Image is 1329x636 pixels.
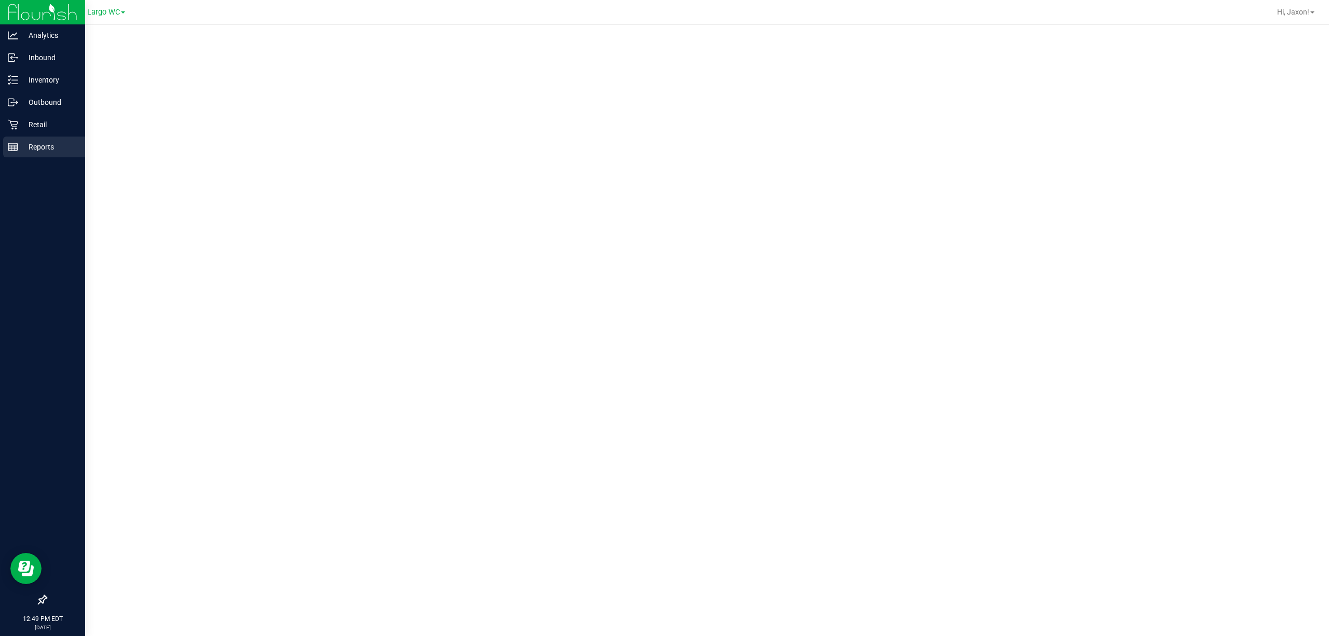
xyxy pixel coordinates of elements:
[8,30,18,40] inline-svg: Analytics
[1277,8,1309,16] span: Hi, Jaxon!
[18,118,80,131] p: Retail
[18,96,80,109] p: Outbound
[18,141,80,153] p: Reports
[18,51,80,64] p: Inbound
[8,75,18,85] inline-svg: Inventory
[5,624,80,631] p: [DATE]
[5,614,80,624] p: 12:49 PM EDT
[8,97,18,107] inline-svg: Outbound
[10,553,42,584] iframe: Resource center
[18,74,80,86] p: Inventory
[8,52,18,63] inline-svg: Inbound
[87,8,120,17] span: Largo WC
[18,29,80,42] p: Analytics
[8,142,18,152] inline-svg: Reports
[8,119,18,130] inline-svg: Retail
